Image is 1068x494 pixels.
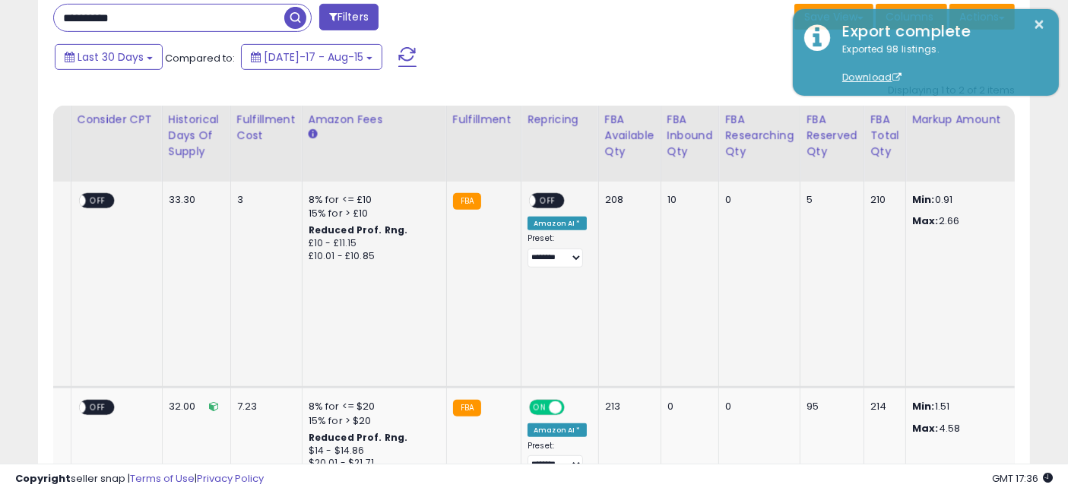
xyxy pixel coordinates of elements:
[241,44,382,70] button: [DATE]-17 - Aug-15
[237,112,296,144] div: Fulfillment Cost
[831,21,1047,43] div: Export complete
[912,421,939,435] strong: Max:
[309,431,408,444] b: Reduced Prof. Rng.
[528,233,587,267] div: Preset:
[912,400,1038,413] p: 1.51
[807,400,852,413] div: 95
[912,422,1038,435] p: 4.58
[237,193,290,207] div: 3
[86,401,110,414] span: OFF
[992,471,1053,486] span: 2025-09-15 17:36 GMT
[528,441,587,474] div: Preset:
[78,112,156,128] div: Consider CPT
[807,112,857,160] div: FBA Reserved Qty
[876,4,947,30] button: Columns
[870,112,899,160] div: FBA Total Qty
[169,400,219,413] div: 32.00
[912,193,1038,207] p: 0.91
[309,237,435,250] div: £10 - £11.15
[563,401,587,414] span: OFF
[725,400,788,413] div: 0
[453,112,515,128] div: Fulfillment
[725,112,794,160] div: FBA Researching Qty
[1034,15,1046,34] button: ×
[86,195,110,207] span: OFF
[319,4,379,30] button: Filters
[842,71,902,84] a: Download
[453,400,481,416] small: FBA
[831,43,1047,85] div: Exported 98 listings.
[197,471,264,486] a: Privacy Policy
[912,399,935,413] strong: Min:
[169,193,219,207] div: 33.30
[667,112,713,160] div: FBA inbound Qty
[309,445,435,458] div: $14 - $14.86
[949,4,1015,30] button: Actions
[531,401,550,414] span: ON
[870,400,894,413] div: 214
[605,112,654,160] div: FBA Available Qty
[309,193,435,207] div: 8% for <= £10
[605,400,649,413] div: 213
[55,44,163,70] button: Last 30 Days
[453,193,481,210] small: FBA
[165,51,235,65] span: Compared to:
[528,423,587,437] div: Amazon AI *
[536,195,560,207] span: OFF
[309,128,318,141] small: Amazon Fees.
[667,193,708,207] div: 10
[912,112,1044,128] div: Markup Amount
[309,207,435,220] div: 15% for > £10
[725,193,788,207] div: 0
[912,192,935,207] strong: Min:
[605,193,649,207] div: 208
[15,471,71,486] strong: Copyright
[309,250,435,263] div: £10.01 - £10.85
[78,49,144,65] span: Last 30 Days
[528,112,592,128] div: Repricing
[309,223,408,236] b: Reduced Prof. Rng.
[309,112,440,128] div: Amazon Fees
[237,400,290,413] div: 7.23
[309,400,435,413] div: 8% for <= $20
[264,49,363,65] span: [DATE]-17 - Aug-15
[528,217,587,230] div: Amazon AI *
[15,472,264,486] div: seller snap | |
[912,214,939,228] strong: Max:
[309,414,435,428] div: 15% for > $20
[794,4,873,30] button: Save View
[130,471,195,486] a: Terms of Use
[807,193,852,207] div: 5
[912,214,1038,228] p: 2.66
[667,400,708,413] div: 0
[870,193,894,207] div: 210
[169,112,224,160] div: Historical Days Of Supply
